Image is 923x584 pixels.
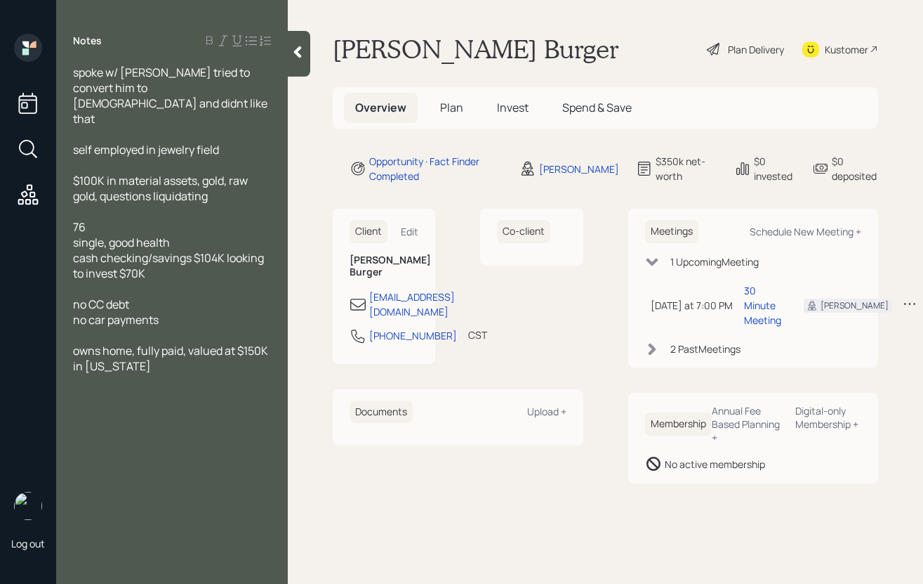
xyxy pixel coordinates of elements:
span: Spend & Save [562,100,632,115]
div: $0 invested [754,154,795,183]
div: [PERSON_NAME] [539,162,619,176]
div: [PERSON_NAME] [821,299,889,312]
div: Kustomer [825,42,868,57]
label: Notes [73,34,102,48]
h6: Membership [645,413,712,436]
div: Annual Fee Based Planning + [712,404,784,444]
div: Digital-only Membership + [795,404,861,431]
span: self employed in jewelry field [73,142,219,157]
div: [EMAIL_ADDRESS][DOMAIN_NAME] [369,290,455,319]
span: Invest [497,100,529,115]
span: $100K in material assets, gold, raw gold, questions liquidating [73,173,250,204]
div: 1 Upcoming Meeting [670,254,759,269]
div: Plan Delivery [728,42,784,57]
div: 30 Minute Meeting [744,283,781,327]
div: Schedule New Meeting + [750,225,861,238]
span: Plan [440,100,463,115]
span: owns home, fully paid, valued at $150K in [US_STATE] [73,343,270,374]
h6: [PERSON_NAME] Burger [350,254,418,278]
img: aleksandra-headshot.png [14,492,42,520]
h6: Documents [350,401,413,424]
span: no CC debt no car payments [73,297,159,327]
div: No active membership [665,457,765,472]
div: 2 Past Meeting s [670,342,741,356]
div: CST [468,327,487,342]
div: [PHONE_NUMBER] [369,328,457,343]
h1: [PERSON_NAME] Burger [333,34,619,65]
div: Log out [11,537,45,550]
h6: Meetings [645,220,698,243]
h6: Client [350,220,387,243]
h6: Co-client [497,220,550,243]
span: 76 single, good health cash checking/savings $104K looking to invest $70K [73,219,266,281]
span: Overview [355,100,406,115]
div: Opportunity · Fact Finder Completed [369,154,503,183]
div: Upload + [527,405,566,418]
div: Edit [401,225,418,238]
div: $0 deposited [832,154,878,183]
span: spoke w/ [PERSON_NAME] tried to convert him to [DEMOGRAPHIC_DATA] and didnt like that [73,65,270,126]
div: $350k net-worth [656,154,717,183]
div: [DATE] at 7:00 PM [651,298,733,313]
